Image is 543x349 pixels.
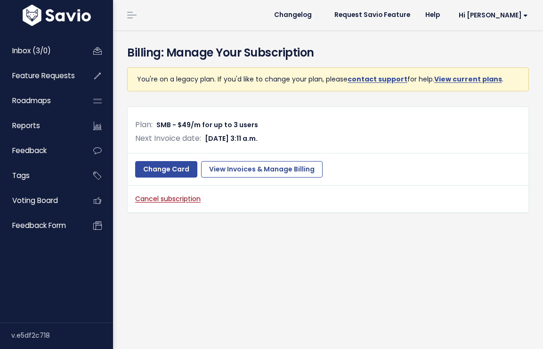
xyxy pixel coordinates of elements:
[12,96,51,106] span: Roadmaps
[12,46,51,56] span: Inbox (3/0)
[135,194,201,203] a: Cancel subscription
[11,323,113,348] div: v.e5df2c718
[459,12,528,19] span: Hi [PERSON_NAME]
[12,195,58,205] span: Voting Board
[2,215,78,236] a: Feedback form
[127,67,529,91] div: You're on a legacy plan. If you'd like to change your plan, please for help. .
[12,146,47,155] span: Feedback
[135,133,201,144] span: Next Invoice date:
[127,44,529,61] h4: Billing: Manage Your Subscription
[2,140,78,162] a: Feedback
[2,65,78,87] a: Feature Requests
[135,161,197,178] a: Change Card
[135,119,153,130] span: Plan:
[327,8,418,22] a: Request Savio Feature
[12,220,66,230] span: Feedback form
[2,190,78,211] a: Voting Board
[2,40,78,62] a: Inbox (3/0)
[201,161,323,178] a: View Invoices & Manage Billing
[205,134,258,143] span: [DATE] 3:11 a.m.
[434,74,502,84] a: View current plans
[12,121,40,130] span: Reports
[274,12,312,18] span: Changelog
[12,170,30,180] span: Tags
[2,115,78,137] a: Reports
[2,165,78,187] a: Tags
[12,71,75,81] span: Feature Requests
[418,8,447,22] a: Help
[20,5,93,26] img: logo-white.9d6f32f41409.svg
[2,90,78,112] a: Roadmaps
[156,120,258,130] span: SMB - $49/m for up to 3 users
[348,74,407,84] a: contact support
[447,8,535,23] a: Hi [PERSON_NAME]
